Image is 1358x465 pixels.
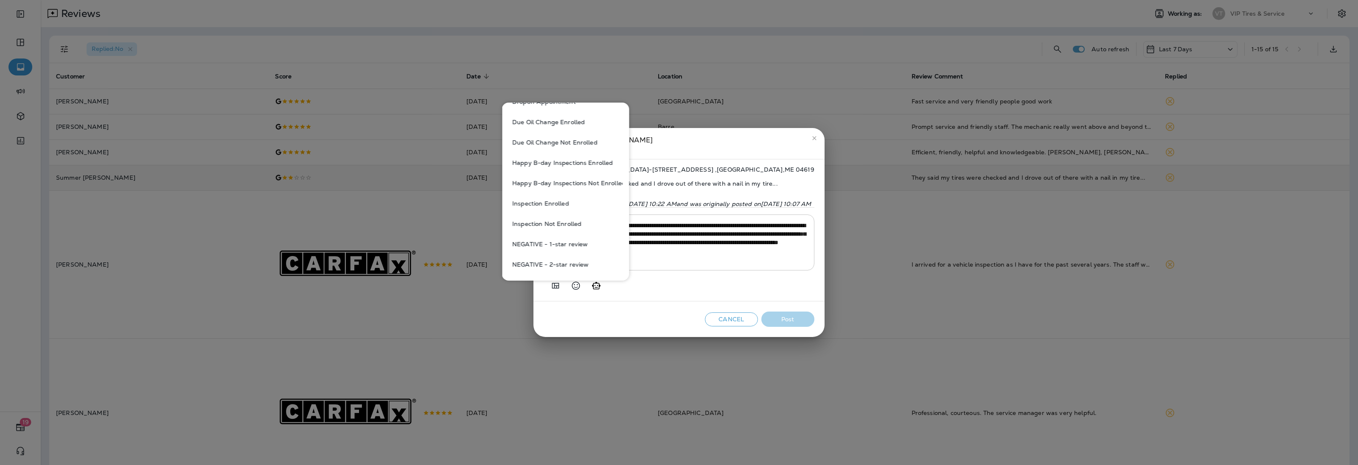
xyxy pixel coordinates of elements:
button: NEGATIVE - 1-star review [509,234,623,254]
span: [GEOGRAPHIC_DATA] - [STREET_ADDRESS] , [GEOGRAPHIC_DATA] , ME 04619 [583,166,814,173]
button: Due Oil Change Not Enrolled [509,132,623,153]
button: NEGATIVE - 2-star review [509,254,623,275]
p: This review was changed on [DATE] 10:22 AM [544,200,814,207]
span: and was originally posted on [DATE] 10:07 AM [676,200,811,208]
button: Due Oil Change Enrolled [509,112,623,132]
button: Dropoff Appointment [509,92,623,112]
button: Inspection Not Enrolled [509,214,623,234]
button: Inspection Enrolled [509,193,623,214]
button: close [808,131,821,145]
button: NEGATIVE - Against Company Policy [509,275,623,295]
button: Happy B-day Inspections Not Enrolled [509,173,623,193]
span: They said my tires were checked and I drove out of there with a nail in my tire... [544,173,814,194]
button: Happy B-day Inspections Enrolled [509,153,623,173]
button: Cancel [705,312,758,326]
